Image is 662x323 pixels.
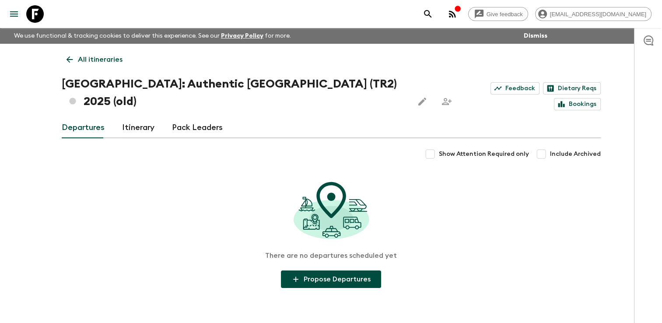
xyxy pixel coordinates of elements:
span: [EMAIL_ADDRESS][DOMAIN_NAME] [545,11,651,18]
p: All itineraries [78,54,123,65]
span: Share this itinerary [438,93,455,110]
a: All itineraries [62,51,127,68]
a: Dietary Reqs [543,82,601,95]
a: Give feedback [468,7,528,21]
button: search adventures [419,5,437,23]
div: [EMAIL_ADDRESS][DOMAIN_NAME] [535,7,651,21]
span: Give feedback [482,11,528,18]
p: We use functional & tracking cookies to deliver this experience. See our for more. [11,28,294,44]
button: Edit this itinerary [413,93,431,110]
span: Show Attention Required only [439,150,529,158]
a: Departures [62,117,105,138]
a: Bookings [554,98,601,110]
button: menu [5,5,23,23]
h1: [GEOGRAPHIC_DATA]: Authentic [GEOGRAPHIC_DATA] (TR2) 2025 (old) [62,75,407,110]
a: Feedback [490,82,539,95]
a: Pack Leaders [172,117,223,138]
button: Propose Departures [281,270,381,288]
p: There are no departures scheduled yet [265,251,397,260]
a: Itinerary [122,117,154,138]
span: Include Archived [550,150,601,158]
button: Dismiss [522,30,550,42]
a: Privacy Policy [221,33,263,39]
